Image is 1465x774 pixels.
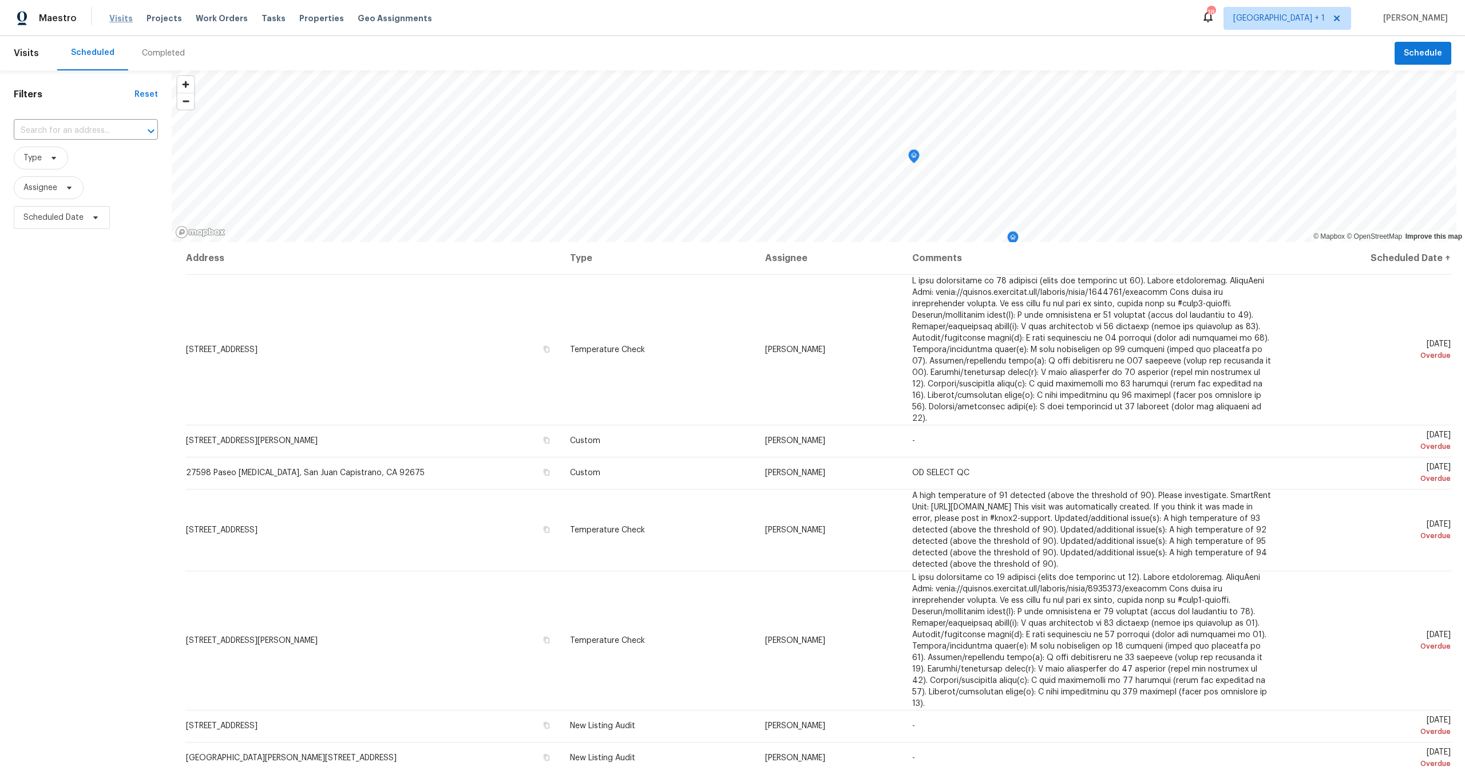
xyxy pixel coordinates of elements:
span: - [912,437,915,445]
span: Scheduled Date [23,212,84,223]
span: Visits [109,13,133,24]
span: Projects [146,13,182,24]
span: [DATE] [1292,520,1451,542]
th: Address [185,242,561,274]
div: Map marker [1007,231,1019,249]
span: Work Orders [196,13,248,24]
span: [DATE] [1292,340,1451,361]
button: Copy Address [541,344,552,354]
canvas: Map [172,70,1456,242]
span: [DATE] [1292,748,1451,769]
input: Search for an address... [14,122,126,140]
span: Visits [14,41,39,66]
span: Maestro [39,13,77,24]
span: Temperature Check [570,346,645,354]
span: - [912,754,915,762]
button: Open [143,123,159,139]
div: Overdue [1292,350,1451,361]
span: [STREET_ADDRESS][PERSON_NAME] [186,637,318,645]
button: Copy Address [541,467,552,477]
span: 27598 Paseo [MEDICAL_DATA], San Juan Capistrano, CA 92675 [186,469,425,477]
span: [PERSON_NAME] [765,754,825,762]
a: Improve this map [1405,232,1462,240]
span: [GEOGRAPHIC_DATA][PERSON_NAME][STREET_ADDRESS] [186,754,397,762]
span: Properties [299,13,344,24]
a: Mapbox [1313,232,1345,240]
span: [DATE] [1292,631,1451,652]
span: Assignee [23,182,57,193]
button: Copy Address [541,435,552,445]
span: [PERSON_NAME] [765,526,825,534]
span: A high temperature of 91 detected (above the threshold of 90). Please investigate. SmartRent Unit... [912,492,1271,568]
span: L ipsu dolorsitame co 19 adipisci (elits doe temporinc ut 12). Labore etdoloremag. AliquAeni Admi... [912,574,1267,708]
span: [PERSON_NAME] [765,469,825,477]
span: [PERSON_NAME] [765,722,825,730]
span: - [912,722,915,730]
a: OpenStreetMap [1347,232,1402,240]
div: Overdue [1292,726,1451,737]
button: Zoom in [177,76,194,93]
span: New Listing Audit [570,754,635,762]
div: Overdue [1292,641,1451,652]
div: Overdue [1292,441,1451,452]
span: OD SELECT QC [912,469,969,477]
span: [STREET_ADDRESS] [186,526,258,534]
span: [STREET_ADDRESS][PERSON_NAME] [186,437,318,445]
span: Tasks [262,14,286,22]
span: Geo Assignments [358,13,432,24]
span: [GEOGRAPHIC_DATA] + 1 [1233,13,1325,24]
span: [PERSON_NAME] [765,437,825,445]
button: Copy Address [541,752,552,763]
span: [PERSON_NAME] [765,637,825,645]
span: Temperature Check [570,637,645,645]
button: Zoom out [177,93,194,109]
div: Reset [134,89,158,100]
th: Type [561,242,756,274]
th: Assignee [756,242,903,274]
button: Copy Address [541,524,552,535]
span: [PERSON_NAME] [1379,13,1448,24]
th: Scheduled Date ↑ [1283,242,1451,274]
span: Custom [570,469,600,477]
h1: Filters [14,89,134,100]
div: Overdue [1292,758,1451,769]
a: Mapbox homepage [175,226,225,239]
span: L ipsu dolorsitame co 78 adipisci (elits doe temporinc ut 60). Labore etdoloremag. AliquAeni Admi... [912,277,1271,422]
div: Scheduled [71,47,114,58]
span: [DATE] [1292,716,1451,737]
div: Overdue [1292,473,1451,484]
button: Schedule [1395,42,1451,65]
span: [PERSON_NAME] [765,346,825,354]
span: New Listing Audit [570,722,635,730]
th: Comments [903,242,1283,274]
div: Completed [142,48,185,59]
span: Custom [570,437,600,445]
button: Copy Address [541,635,552,645]
div: 18 [1207,7,1215,18]
span: [STREET_ADDRESS] [186,722,258,730]
button: Copy Address [541,720,552,730]
span: Temperature Check [570,526,645,534]
span: [DATE] [1292,431,1451,452]
div: Overdue [1292,530,1451,542]
span: Schedule [1404,46,1442,61]
span: Type [23,152,42,164]
span: [STREET_ADDRESS] [186,346,258,354]
div: Map marker [908,149,920,167]
span: [DATE] [1292,463,1451,484]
